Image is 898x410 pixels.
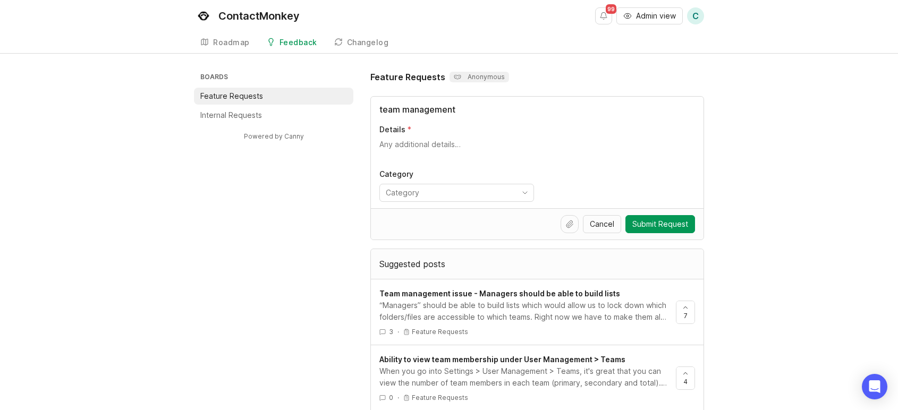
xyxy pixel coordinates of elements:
[198,71,353,86] h3: Boards
[389,393,393,402] span: 0
[328,32,395,54] a: Changelog
[687,7,704,24] button: C
[379,289,620,298] span: Team management issue - Managers should be able to build lists
[379,288,676,336] a: Team management issue - Managers should be able to build lists“Managers” should be able to build ...
[389,327,393,336] span: 3
[583,215,621,233] button: Cancel
[194,6,213,25] img: ContactMonkey logo
[379,169,534,180] p: Category
[379,355,625,364] span: Ability to view team membership under User Management > Teams
[379,103,695,116] input: Title
[625,215,695,233] button: Submit Request
[683,377,688,386] span: 4
[684,311,688,320] span: 7
[194,88,353,105] a: Feature Requests
[454,73,505,81] p: Anonymous
[218,11,300,21] div: ContactMonkey
[379,184,534,202] div: toggle menu
[347,39,389,46] div: Changelog
[636,11,676,21] span: Admin view
[616,7,683,24] button: Admin view
[595,7,612,24] button: Notifications
[590,219,614,229] span: Cancel
[194,107,353,124] a: Internal Requests
[379,300,667,323] div: “Managers” should be able to build lists which would allow us to lock down which folders/files ar...
[379,124,405,135] p: Details
[386,187,515,199] input: Category
[200,91,263,101] p: Feature Requests
[692,10,699,22] span: C
[279,39,317,46] div: Feedback
[676,366,695,390] button: 4
[862,374,887,399] div: Open Intercom Messenger
[412,328,468,336] p: Feature Requests
[371,249,704,279] div: Suggested posts
[516,189,533,197] svg: toggle icon
[242,130,306,142] a: Powered by Canny
[412,394,468,402] p: Feature Requests
[676,301,695,324] button: 7
[606,4,616,14] span: 99
[260,32,324,54] a: Feedback
[632,219,688,229] span: Submit Request
[397,393,399,402] div: ·
[379,354,676,402] a: Ability to view team membership under User Management > TeamsWhen you go into Settings > User Man...
[200,110,262,121] p: Internal Requests
[370,71,445,83] h1: Feature Requests
[194,32,256,54] a: Roadmap
[379,139,695,160] textarea: Details
[213,39,250,46] div: Roadmap
[397,327,399,336] div: ·
[379,365,667,389] div: When you go into Settings > User Management > Teams, it's great that you can view the number of t...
